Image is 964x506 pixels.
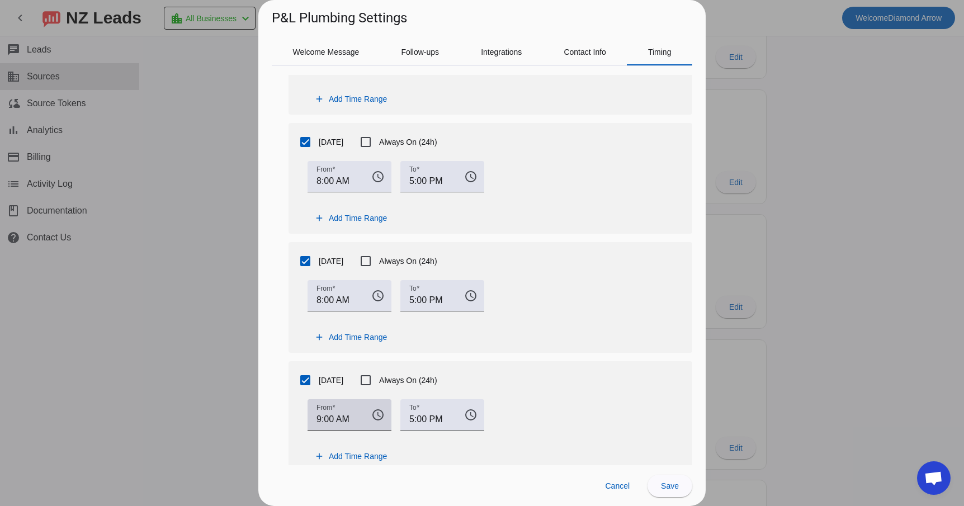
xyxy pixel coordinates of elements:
[293,48,360,56] span: Welcome Message
[329,451,387,462] span: Add Time Range
[365,408,391,422] mat-icon: access_time
[314,451,324,461] mat-icon: add
[596,475,639,497] button: Cancel
[409,404,417,412] mat-label: To
[316,256,343,267] label: [DATE]
[457,289,484,302] mat-icon: access_time
[329,332,387,343] span: Add Time Range
[917,461,951,495] div: Open chat
[308,89,396,109] button: Add Time Range
[308,446,396,466] button: Add Time Range
[365,170,391,183] mat-icon: access_time
[377,375,437,386] label: Always On (24h)
[605,481,630,490] span: Cancel
[272,9,407,27] h1: P&L Plumbing Settings
[401,48,439,56] span: Follow-ups
[564,48,606,56] span: Contact Info
[329,212,387,224] span: Add Time Range
[481,48,522,56] span: Integrations
[314,94,324,104] mat-icon: add
[308,327,396,347] button: Add Time Range
[329,93,387,105] span: Add Time Range
[377,256,437,267] label: Always On (24h)
[316,375,343,386] label: [DATE]
[457,408,484,422] mat-icon: access_time
[314,332,324,342] mat-icon: add
[409,166,417,173] mat-label: To
[648,48,672,56] span: Timing
[316,136,343,148] label: [DATE]
[457,170,484,183] mat-icon: access_time
[308,208,396,228] button: Add Time Range
[316,285,332,292] mat-label: From
[365,289,391,302] mat-icon: access_time
[648,475,692,497] button: Save
[377,136,437,148] label: Always On (24h)
[316,404,332,412] mat-label: From
[661,481,679,490] span: Save
[316,166,332,173] mat-label: From
[314,213,324,223] mat-icon: add
[409,285,417,292] mat-label: To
